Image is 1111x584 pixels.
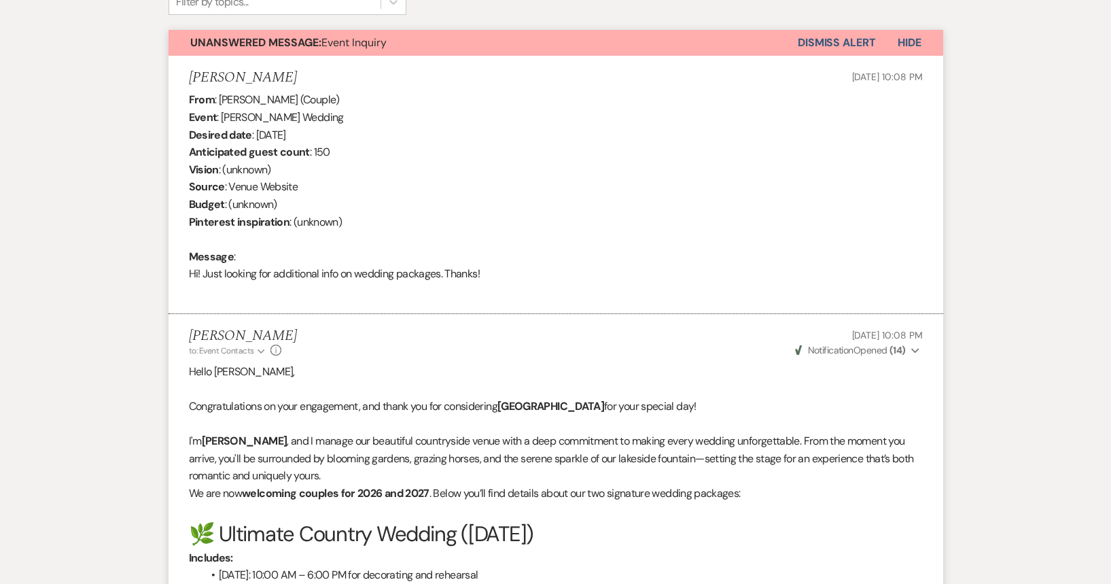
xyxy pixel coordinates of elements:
[169,30,798,56] button: Unanswered Message:Event Inquiry
[876,30,943,56] button: Hide
[189,432,923,485] p: I'm , and I manage our beautiful countryside venue with a deep commitment to making every wedding...
[190,35,387,50] span: Event Inquiry
[852,329,923,341] span: [DATE] 10:08 PM
[189,128,252,142] b: Desired date
[189,110,217,124] b: Event
[189,145,310,159] b: Anticipated guest count
[189,551,233,565] strong: Includes:
[189,363,923,381] p: Hello [PERSON_NAME],
[189,345,267,357] button: to: Event Contacts
[202,566,923,584] li: [DATE]: 10:00 AM – 6:00 PM for decorating and rehearsal
[190,35,321,50] strong: Unanswered Message:
[189,345,254,356] span: to: Event Contacts
[898,35,921,50] span: Hide
[189,197,225,211] b: Budget
[202,434,287,448] strong: [PERSON_NAME]
[497,399,604,413] strong: [GEOGRAPHIC_DATA]
[793,343,922,358] button: NotificationOpened (14)
[852,71,923,83] span: [DATE] 10:08 PM
[189,92,215,107] b: From
[189,69,297,86] h5: [PERSON_NAME]
[189,91,923,300] div: : [PERSON_NAME] (Couple) : [PERSON_NAME] Wedding : [DATE] : 150 : (unknown) : Venue Website : (un...
[189,250,234,264] b: Message
[189,162,219,177] b: Vision
[189,179,225,194] b: Source
[808,344,853,356] span: Notification
[242,486,429,500] strong: welcoming couples for 2026 and 2027
[189,398,923,415] p: Congratulations on your engagement, and thank you for considering for your special day!
[795,344,906,356] span: Opened
[189,215,290,229] b: Pinterest inspiration
[889,344,906,356] strong: ( 14 )
[189,519,923,549] h3: 🌿 Ultimate Country Wedding ([DATE])
[189,485,923,502] p: We are now . Below you’ll find details about our two signature wedding packages:
[798,30,876,56] button: Dismiss Alert
[189,328,297,345] h5: [PERSON_NAME]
